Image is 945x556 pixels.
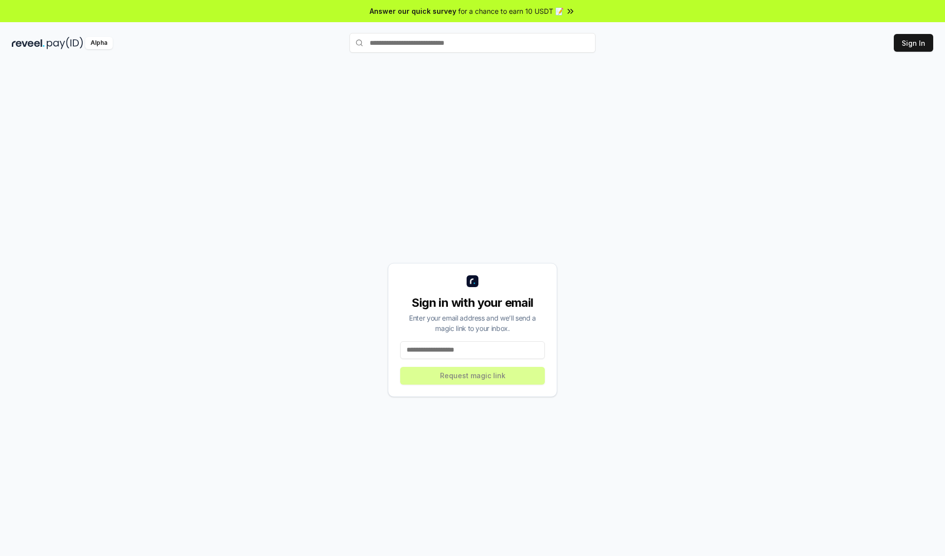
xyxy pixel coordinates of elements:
img: pay_id [47,37,83,49]
img: logo_small [467,275,478,287]
div: Alpha [85,37,113,49]
img: reveel_dark [12,37,45,49]
span: for a chance to earn 10 USDT 📝 [458,6,564,16]
button: Sign In [894,34,933,52]
div: Enter your email address and we’ll send a magic link to your inbox. [400,313,545,333]
div: Sign in with your email [400,295,545,311]
span: Answer our quick survey [370,6,456,16]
